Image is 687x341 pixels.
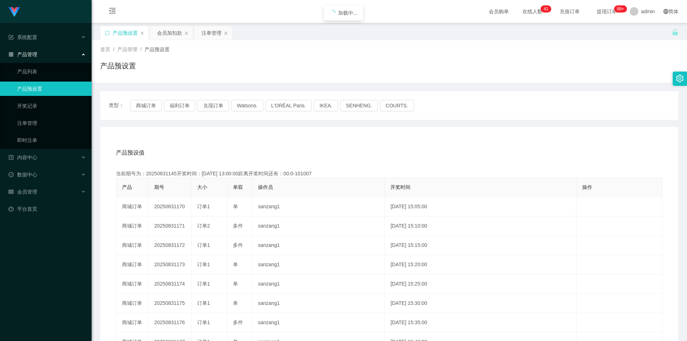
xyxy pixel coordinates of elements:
span: 系统配置 [9,34,37,40]
span: 大小 [197,184,207,190]
img: logo.9652507e.png [9,7,20,17]
i: 图标: appstore-o [9,52,14,57]
a: 即时注单 [17,133,86,147]
span: 单双 [233,184,243,190]
td: [DATE] 15:30:00 [385,294,576,313]
span: / [140,47,142,52]
td: sanzang1 [252,274,385,294]
a: 注单管理 [17,116,86,130]
td: 商城订单 [116,294,148,313]
span: 提现订单 [593,9,620,14]
button: 福利订单 [164,100,195,111]
td: 20250831176 [148,313,191,332]
span: 产品预设置 [145,47,170,52]
td: [DATE] 15:15:00 [385,236,576,255]
span: 多件 [233,320,243,325]
a: 产品预设置 [17,82,86,96]
span: 产品 [122,184,132,190]
i: 图标: menu-fold [100,0,125,23]
div: 产品预设置 [113,26,138,40]
a: 开奖记录 [17,99,86,113]
i: 图标: check-circle-o [9,172,14,177]
i: 图标: setting [676,74,684,82]
sup: 1037 [614,5,627,13]
span: 多件 [233,223,243,229]
span: 订单1 [197,262,210,267]
i: 图标: unlock [672,29,678,35]
i: icon: loading [330,10,335,16]
div: 会员加扣款 [157,26,182,40]
td: 20250831174 [148,274,191,294]
i: 图标: form [9,35,14,40]
td: sanzang1 [252,236,385,255]
i: 图标: table [9,189,14,194]
button: Watsons. [231,100,263,111]
td: [DATE] 15:20:00 [385,255,576,274]
div: 注单管理 [201,26,221,40]
a: 产品列表 [17,64,86,79]
td: [DATE] 15:05:00 [385,197,576,216]
td: 商城订单 [116,274,148,294]
span: 订单1 [197,300,210,306]
td: [DATE] 15:10:00 [385,216,576,236]
span: 多件 [233,242,243,248]
span: 单 [233,204,238,209]
i: 图标: close [224,31,228,35]
sup: 41 [541,5,551,13]
i: 图标: sync [105,30,110,35]
span: 数据中心 [9,172,37,177]
td: sanzang1 [252,294,385,313]
span: 订单1 [197,242,210,248]
td: 20250831170 [148,197,191,216]
td: sanzang1 [252,216,385,236]
button: COURTS. [380,100,414,111]
td: 20250831171 [148,216,191,236]
button: 商城订单 [130,100,162,111]
td: 商城订单 [116,313,148,332]
span: 在线人数 [519,9,546,14]
span: 期号 [154,184,164,190]
td: [DATE] 15:35:00 [385,313,576,332]
i: 图标: close [140,31,144,35]
td: 商城订单 [116,197,148,216]
span: 首页 [100,47,110,52]
span: 产品预设值 [116,148,145,157]
td: 商城订单 [116,236,148,255]
span: 会员管理 [9,189,37,195]
p: 1 [546,5,549,13]
span: 订单1 [197,281,210,287]
button: L'ORÉAL Paris. [265,100,312,111]
span: 产品管理 [117,47,137,52]
td: [DATE] 15:25:00 [385,274,576,294]
span: 操作员 [258,184,273,190]
button: IKEA. [314,100,338,111]
td: 20250831173 [148,255,191,274]
span: 订单1 [197,320,210,325]
span: 单 [233,300,238,306]
a: 图标: dashboard平台首页 [9,202,86,216]
span: / [113,47,114,52]
span: 订单2 [197,223,210,229]
td: 商城订单 [116,216,148,236]
span: 单 [233,281,238,287]
span: 单 [233,262,238,267]
td: sanzang1 [252,197,385,216]
td: 20250831172 [148,236,191,255]
td: sanzang1 [252,255,385,274]
button: 兑现订单 [198,100,229,111]
td: 20250831175 [148,294,191,313]
span: 加载中... [338,10,357,16]
p: 4 [544,5,546,13]
td: sanzang1 [252,313,385,332]
div: 当前期号为：20250831145开奖时间：[DATE] 13:00:00距离开奖时间还有：00:0-101007 [116,170,663,177]
h1: 产品预设置 [100,60,136,71]
i: 图标: global [663,9,668,14]
td: 商城订单 [116,255,148,274]
span: 内容中心 [9,155,37,160]
span: 充值订单 [556,9,583,14]
span: 产品管理 [9,52,37,57]
span: 类型： [109,100,130,111]
span: 操作 [582,184,592,190]
span: 订单1 [197,204,210,209]
i: 图标: close [184,31,189,35]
